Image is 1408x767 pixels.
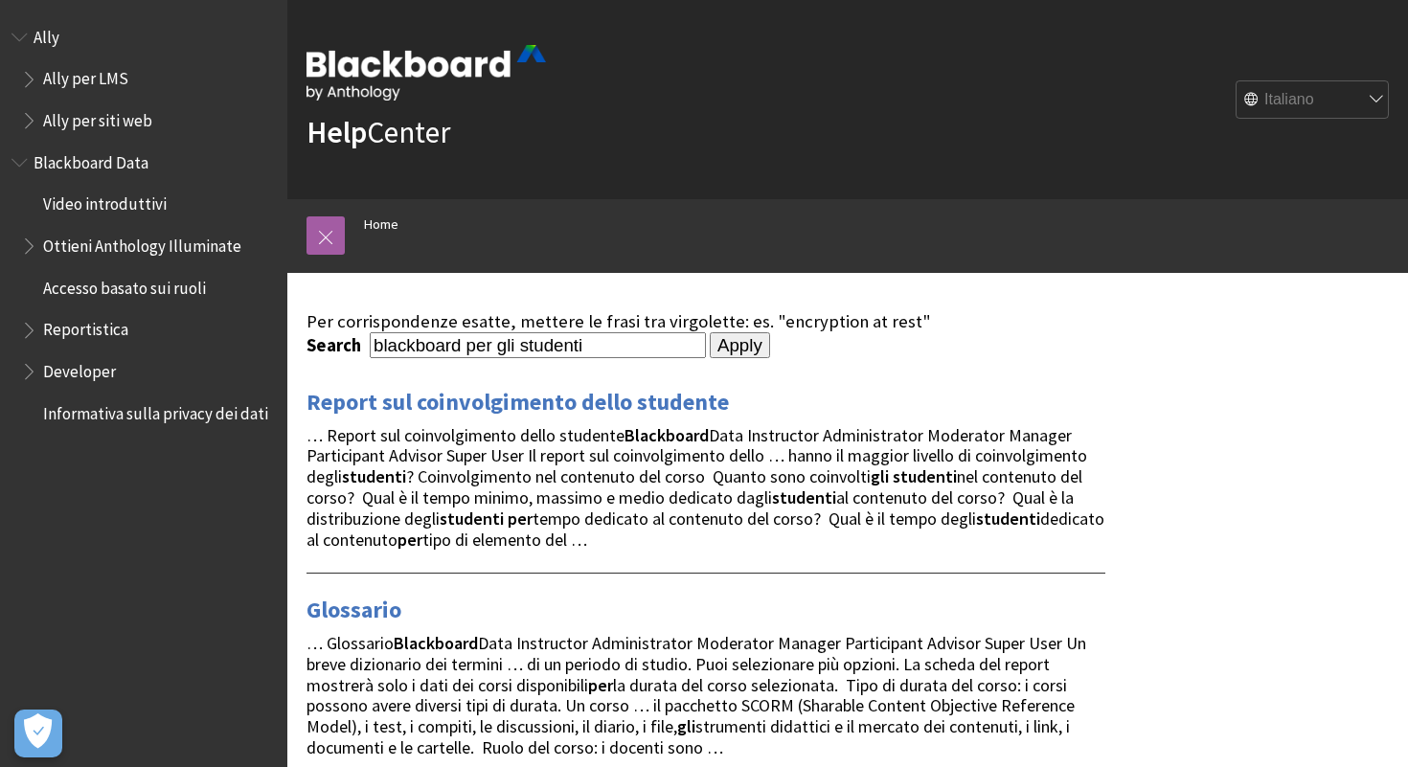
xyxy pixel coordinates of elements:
[307,424,1104,551] span: … Report sul coinvolgimento dello studente Data Instructor Administrator Moderator Manager Partic...
[14,710,62,757] button: Apri preferenze
[893,465,957,487] strong: studenti
[34,147,148,172] span: Blackboard Data
[307,45,546,101] img: Blackboard by Anthology
[588,674,613,696] strong: per
[34,21,59,47] span: Ally
[976,508,1040,530] strong: studenti
[43,355,116,381] span: Developer
[508,508,533,530] strong: per
[397,529,422,551] strong: per
[307,113,367,151] strong: Help
[871,465,889,487] strong: gli
[625,424,709,446] strong: Blackboard
[11,147,276,430] nav: Book outline for Anthology Illuminate
[710,332,770,359] input: Apply
[43,189,167,214] span: Video introduttivi
[307,632,1086,758] span: … Glossario Data Instructor Administrator Moderator Manager Participant Advisor Super User Un bre...
[43,272,206,298] span: Accesso basato sui ruoli
[43,104,152,130] span: Ally per siti web
[307,311,1105,332] div: Per corrispondenze esatte, mettere le frasi tra virgolette: es. "encryption at rest"
[342,465,406,487] strong: studenti
[677,715,695,737] strong: gli
[307,113,450,151] a: HelpCenter
[307,334,366,356] label: Search
[43,397,268,423] span: Informativa sulla privacy dei dati
[11,21,276,137] nav: Book outline for Anthology Ally Help
[43,314,128,340] span: Reportistica
[43,63,128,89] span: Ally per LMS
[43,230,241,256] span: Ottieni Anthology Illuminate
[307,595,401,625] a: Glossario
[394,632,478,654] strong: Blackboard
[307,387,729,417] a: Report sul coinvolgimento dello studente
[364,213,398,237] a: Home
[772,486,836,508] strong: studenti
[1237,81,1390,120] select: Site Language Selector
[440,508,504,530] strong: studenti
